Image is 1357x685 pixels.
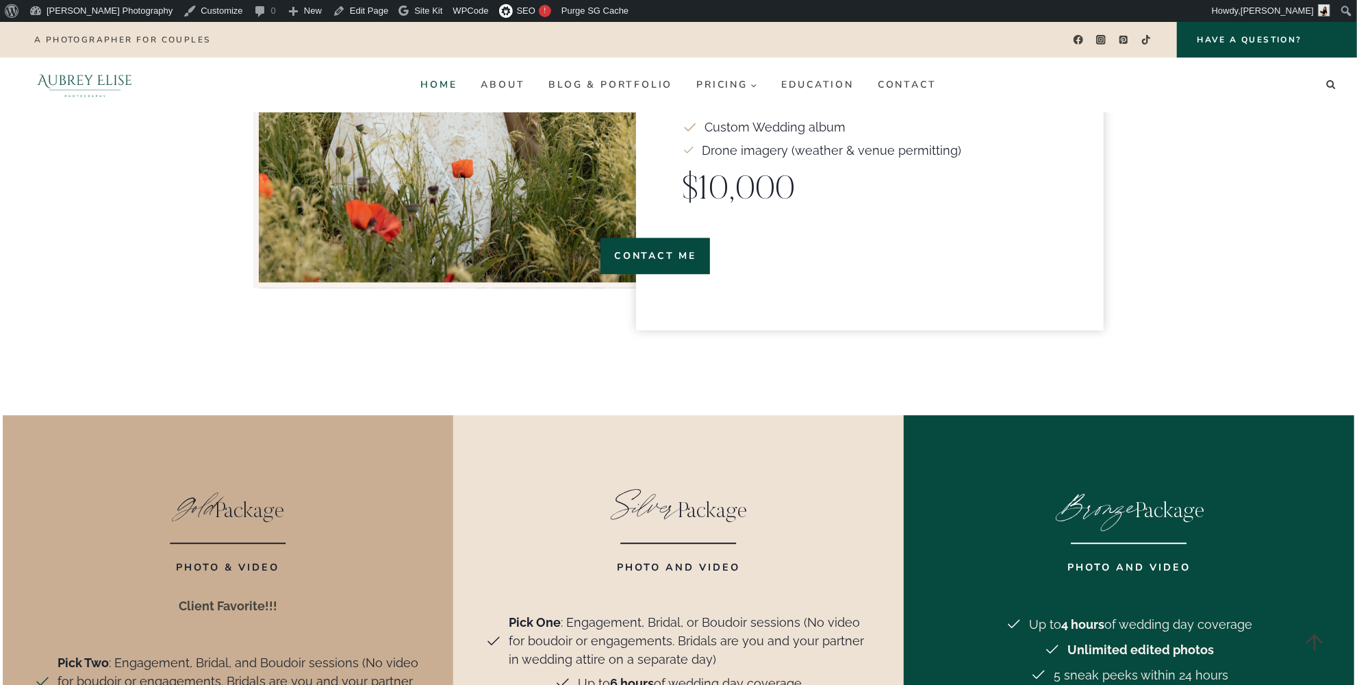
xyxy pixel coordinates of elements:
[1241,5,1314,16] span: [PERSON_NAME]
[34,489,421,525] h3: Package
[866,74,949,96] a: Contact
[537,74,685,96] a: Blog & Portfolio
[705,118,846,136] span: Custom Wedding album
[414,5,442,16] span: Site Kit
[485,550,872,575] p: photo and video
[409,74,948,96] nav: Primary
[1321,75,1341,95] button: View Search Form
[34,550,421,575] p: Photo & Video
[600,238,710,274] a: contact me
[614,249,696,263] span: contact me
[509,615,561,630] strong: Pick One
[34,35,210,45] p: A photographer for couples
[1067,643,1214,657] strong: Unlimited edited photos
[683,166,1057,216] p: $10,000
[1292,620,1336,664] a: Scroll to top
[171,480,215,532] em: Gold
[469,74,537,96] a: About
[609,480,678,532] em: Silver
[1068,30,1088,50] a: Facebook
[509,613,872,669] span: : Engagement, Bridal, or Boudoir sessions (No video for boudoir or engagements. Bridals are you a...
[1061,617,1104,632] strong: 4 hours
[769,74,865,96] a: Education
[1137,30,1156,50] a: TikTok
[936,489,1323,525] h3: Package
[1054,666,1228,684] span: 5 sneak peeks within 24 hours
[179,599,277,613] strong: Client Favorite!!!
[685,74,770,96] button: Child menu of Pricing
[58,656,109,670] strong: Pick Two
[1091,30,1111,50] a: Instagram
[517,5,535,16] span: SEO
[16,58,153,112] img: Aubrey Elise Photography
[702,141,961,160] span: Drone imagery (weather & venue permitting)
[485,489,872,525] h3: Package
[409,74,469,96] a: Home
[1114,30,1134,50] a: Pinterest
[1054,480,1135,532] em: Bronze
[936,550,1323,575] p: Photo and Video
[1029,615,1252,634] span: Up to of wedding day coverage
[539,5,551,17] div: !
[1177,22,1357,58] a: Have a Question?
